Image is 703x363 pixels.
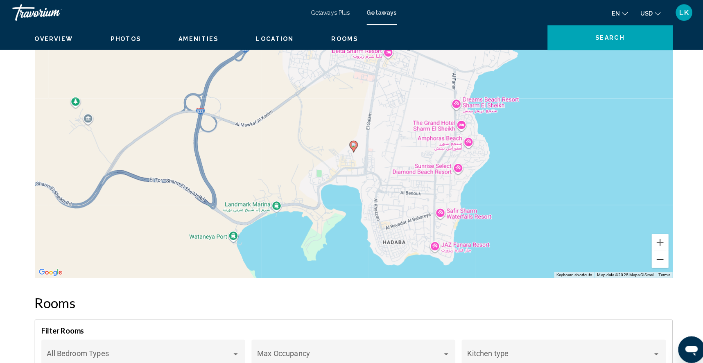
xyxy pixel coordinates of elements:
[310,9,348,16] a: Getaways Plus
[551,267,586,273] button: Keyboard shortcuts
[605,10,613,16] span: en
[670,330,696,356] iframe: Button to launch messaging window
[38,34,77,42] button: Overview
[644,230,661,246] button: Zoom in
[644,247,661,263] button: Zoom out
[665,4,687,21] button: User Menu
[671,8,680,16] span: LK
[651,268,662,272] a: Terms
[589,34,618,41] span: Search
[605,7,621,19] button: Change language
[330,34,356,42] button: Rooms
[113,34,143,42] button: Photos
[180,34,219,42] button: Amenities
[591,268,646,272] span: Map data ©2025 Mapa GISrael
[41,262,68,273] a: Open this area in Google Maps (opens a new window)
[45,320,658,329] h4: Filter Rooms
[180,35,219,41] span: Amenities
[113,35,143,41] span: Photos
[330,35,356,41] span: Rooms
[364,9,394,16] a: Getaways
[542,25,665,49] button: Search
[633,7,653,19] button: Change currency
[16,4,301,20] a: Travorium
[38,35,77,41] span: Overview
[256,35,293,41] span: Location
[38,289,665,306] h2: Rooms
[256,34,293,42] button: Location
[41,262,68,273] img: Google
[633,10,645,16] span: USD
